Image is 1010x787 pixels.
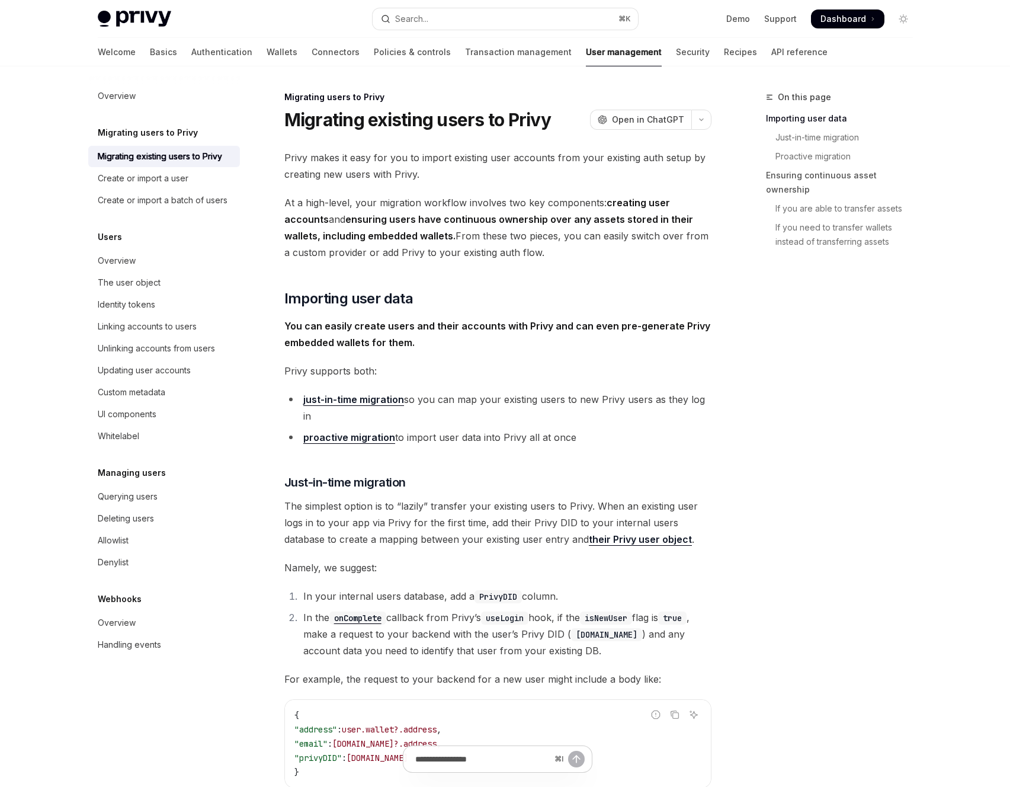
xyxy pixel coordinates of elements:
[98,592,142,606] h5: Webhooks
[373,8,638,30] button: Open search
[568,751,585,767] button: Send message
[667,707,682,722] button: Copy the contents from the code block
[374,38,451,66] a: Policies & controls
[284,498,711,548] span: The simplest option is to “lazily” transfer your existing users to Privy. When an existing user l...
[586,38,662,66] a: User management
[98,385,165,399] div: Custom metadata
[98,297,155,312] div: Identity tokens
[294,710,299,721] span: {
[766,109,922,128] a: Importing user data
[98,126,198,140] h5: Migrating users to Privy
[98,555,129,570] div: Denylist
[88,360,240,381] a: Updating user accounts
[98,230,122,244] h5: Users
[580,612,632,625] code: isNewUser
[98,363,191,377] div: Updating user accounts
[98,171,188,185] div: Create or import a user
[415,746,550,772] input: Ask a question...
[284,474,406,491] span: Just-in-time migration
[300,609,711,659] li: In the callback from Privy’s hook, if the flag is , make a request to your backend with the user’...
[98,638,161,652] div: Handling events
[98,319,197,334] div: Linking accounts to users
[820,13,866,25] span: Dashboard
[894,9,913,28] button: Toggle dark mode
[648,707,663,722] button: Report incorrect code
[88,486,240,507] a: Querying users
[766,166,922,199] a: Ensuring continuous asset ownership
[284,320,710,348] strong: You can easily create users and their accounts with Privy and can even pre-generate Privy embedde...
[590,110,691,130] button: Open in ChatGPT
[98,341,215,356] div: Unlinking accounts from users
[98,533,129,548] div: Allowlist
[437,738,441,749] span: ,
[618,14,631,24] span: ⌘ K
[481,612,528,625] code: useLogin
[724,38,757,66] a: Recipes
[437,724,441,735] span: ,
[294,724,337,735] span: "address"
[88,85,240,107] a: Overview
[98,276,161,290] div: The user object
[811,9,884,28] a: Dashboard
[98,429,139,443] div: Whitelabel
[88,338,240,359] a: Unlinking accounts from users
[98,38,136,66] a: Welcome
[88,316,240,337] a: Linking accounts to users
[284,194,711,261] span: At a high-level, your migration workflow involves two key components: and From these two pieces, ...
[312,38,360,66] a: Connectors
[98,466,166,480] h5: Managing users
[395,12,428,26] div: Search...
[284,429,711,446] li: to import user data into Privy all at once
[98,616,136,630] div: Overview
[88,250,240,271] a: Overview
[267,38,297,66] a: Wallets
[88,272,240,293] a: The user object
[98,89,136,103] div: Overview
[686,707,701,722] button: Ask AI
[329,612,386,623] a: onComplete
[342,724,437,735] span: user.wallet?.address
[303,393,404,406] a: just-in-time migration
[284,559,711,576] span: Namely, we suggest:
[284,363,711,379] span: Privy supports both:
[303,431,395,444] a: proactive migration
[88,382,240,403] a: Custom metadata
[337,724,342,735] span: :
[328,738,332,749] span: :
[150,38,177,66] a: Basics
[88,508,240,529] a: Deleting users
[294,738,328,749] span: "email"
[726,13,750,25] a: Demo
[284,391,711,424] li: so you can map your existing users to new Privy users as they log in
[98,254,136,268] div: Overview
[332,738,437,749] span: [DOMAIN_NAME]?.address
[465,38,572,66] a: Transaction management
[284,213,693,242] strong: ensuring users have continuous ownership over any assets stored in their wallets, including embed...
[589,533,692,546] a: their Privy user object
[98,193,227,207] div: Create or import a batch of users
[88,552,240,573] a: Denylist
[88,190,240,211] a: Create or import a batch of users
[771,38,828,66] a: API reference
[98,407,156,421] div: UI components
[284,91,711,103] div: Migrating users to Privy
[98,149,222,164] div: Migrating existing users to Privy
[284,149,711,183] span: Privy makes it easy for you to import existing user accounts from your existing auth setup by cre...
[612,114,684,126] span: Open in ChatGPT
[676,38,710,66] a: Security
[88,634,240,655] a: Handling events
[284,671,711,687] span: For example, the request to your backend for a new user might include a body like:
[766,199,922,218] a: If you are able to transfer assets
[88,146,240,167] a: Migrating existing users to Privy
[766,128,922,147] a: Just-in-time migration
[284,289,413,308] span: Importing user data
[764,13,797,25] a: Support
[474,590,522,603] code: PrivyDID
[88,294,240,315] a: Identity tokens
[571,628,642,641] code: [DOMAIN_NAME]
[658,612,687,625] code: true
[88,612,240,634] a: Overview
[98,11,171,27] img: light logo
[88,530,240,551] a: Allowlist
[88,404,240,425] a: UI components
